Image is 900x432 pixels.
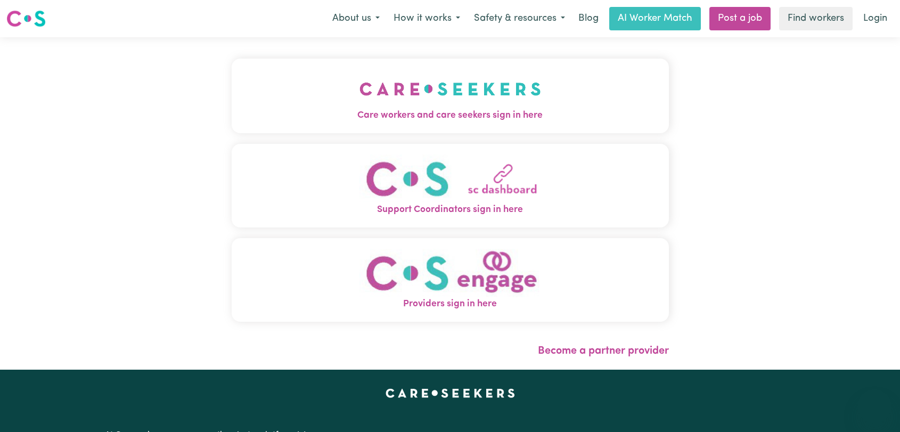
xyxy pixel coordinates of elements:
[709,7,771,30] a: Post a job
[857,7,894,30] a: Login
[857,389,891,423] iframe: Button to launch messaging window
[387,7,467,30] button: How it works
[232,59,669,133] button: Care workers and care seekers sign in here
[538,346,669,356] a: Become a partner provider
[325,7,387,30] button: About us
[779,7,853,30] a: Find workers
[467,7,572,30] button: Safety & resources
[232,203,669,217] span: Support Coordinators sign in here
[609,7,701,30] a: AI Worker Match
[232,109,669,123] span: Care workers and care seekers sign in here
[572,7,605,30] a: Blog
[232,144,669,227] button: Support Coordinators sign in here
[232,297,669,311] span: Providers sign in here
[6,9,46,28] img: Careseekers logo
[386,389,515,397] a: Careseekers home page
[232,238,669,322] button: Providers sign in here
[6,6,46,31] a: Careseekers logo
